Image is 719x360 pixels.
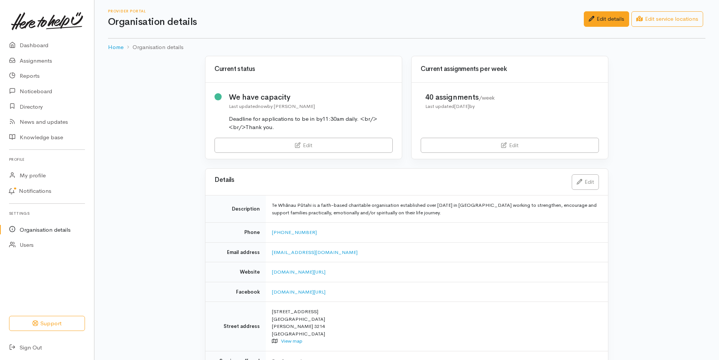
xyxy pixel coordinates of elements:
div: Last updated by [425,103,495,110]
h6: Settings [9,208,85,218]
a: [DOMAIN_NAME][URL] [272,289,326,295]
td: Email address [205,242,266,262]
a: Edit service locations [631,11,703,27]
a: Home [108,43,123,52]
td: Website [205,262,266,282]
div: 40 assignments [425,92,495,103]
a: View map [281,338,302,344]
a: Edit [421,138,599,153]
td: Street address [205,302,266,351]
a: Edit details [584,11,629,27]
a: Edit [572,174,599,190]
div: We have capacity [229,92,393,103]
td: Facebook [205,282,266,302]
h1: Organisation details [108,17,584,28]
a: [EMAIL_ADDRESS][DOMAIN_NAME] [272,249,358,255]
nav: breadcrumb [108,38,705,56]
h3: Current status [214,66,393,73]
td: Description [205,195,266,223]
a: [PHONE_NUMBER] [272,229,317,235]
time: [DATE] [454,103,469,109]
time: now [258,103,267,109]
td: Phone [205,223,266,243]
td: [STREET_ADDRESS] [GEOGRAPHIC_DATA] [PERSON_NAME] 3214 [GEOGRAPHIC_DATA] [266,302,608,351]
a: Edit [214,138,393,153]
h6: Profile [9,154,85,165]
span: /week [479,94,495,101]
a: [DOMAIN_NAME][URL] [272,269,326,275]
div: Deadline for applications to be in by11:30am daily. <br/><br/>Thank you. [229,115,393,132]
button: Support [9,316,85,331]
li: Organisation details [123,43,184,52]
div: Last updated by [PERSON_NAME] [229,103,393,110]
td: Te Whānau Pūtahi is a faith-based charitable organisation established over [DATE] in [GEOGRAPHIC_... [266,195,608,223]
h3: Details [214,177,563,184]
h3: Current assignments per week [421,66,599,73]
h6: Provider Portal [108,9,584,13]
